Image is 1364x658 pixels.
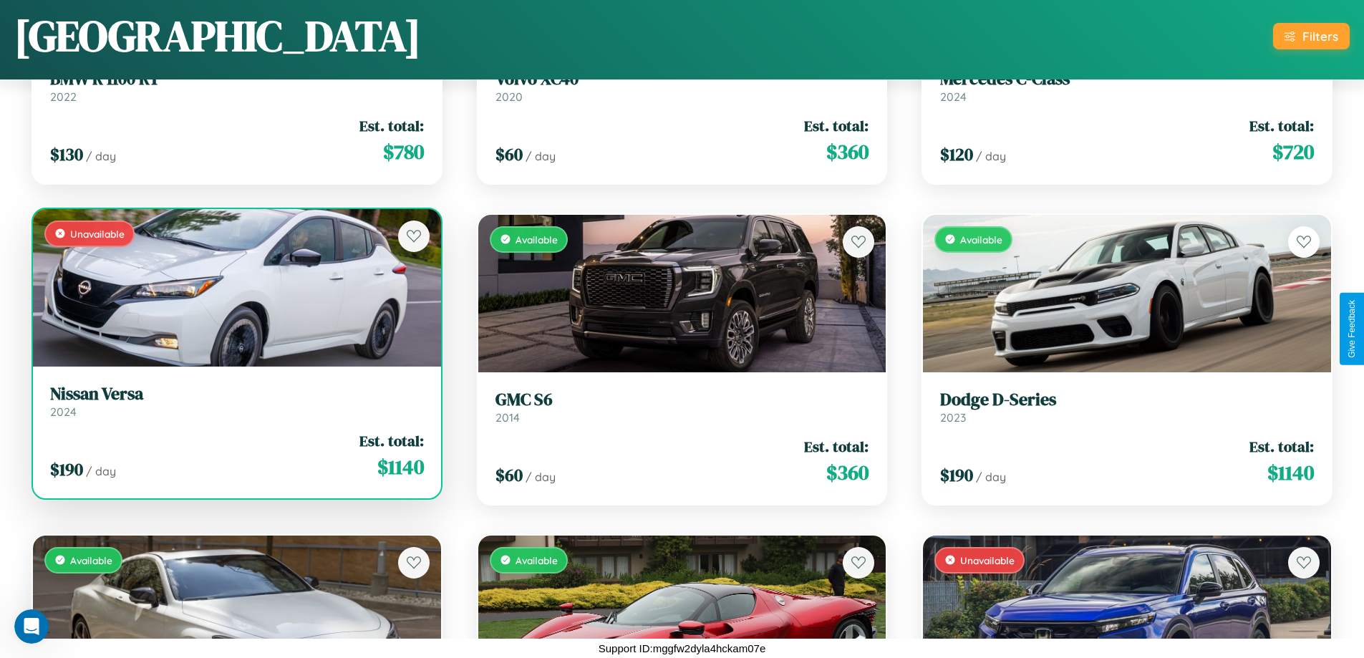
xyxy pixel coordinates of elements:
span: Available [516,233,558,246]
span: $ 60 [495,142,523,166]
span: / day [976,149,1006,163]
h3: Volvo XC40 [495,69,869,89]
span: $ 1140 [377,453,424,481]
a: Volvo XC402020 [495,69,869,104]
span: $ 360 [826,458,869,487]
div: Filters [1302,29,1338,44]
span: $ 120 [940,142,973,166]
span: $ 720 [1272,137,1314,166]
span: $ 190 [50,458,83,481]
span: 2022 [50,89,77,104]
span: $ 60 [495,463,523,487]
span: 2014 [495,410,520,425]
a: BMW R 1100 RT2022 [50,69,424,104]
span: / day [86,149,116,163]
span: 2020 [495,89,523,104]
span: Available [70,554,112,566]
span: / day [526,149,556,163]
h3: Nissan Versa [50,384,424,405]
span: Est. total: [804,436,869,457]
span: / day [526,470,556,484]
span: Est. total: [359,115,424,136]
a: Dodge D-Series2023 [940,390,1314,425]
span: $ 780 [383,137,424,166]
span: Est. total: [1249,115,1314,136]
span: 2024 [50,405,77,419]
a: GMC S62014 [495,390,869,425]
span: Available [960,233,1002,246]
span: $ 1140 [1267,458,1314,487]
span: Est. total: [804,115,869,136]
a: Mercedes C-Class2024 [940,69,1314,104]
span: Est. total: [359,430,424,451]
span: / day [86,464,116,478]
span: $ 190 [940,463,973,487]
div: Give Feedback [1347,300,1357,358]
a: Nissan Versa2024 [50,384,424,419]
h3: Mercedes C-Class [940,69,1314,89]
span: $ 360 [826,137,869,166]
span: $ 130 [50,142,83,166]
span: 2023 [940,410,966,425]
span: 2024 [940,89,967,104]
iframe: Intercom live chat [14,609,49,644]
span: Unavailable [960,554,1015,566]
span: Est. total: [1249,436,1314,457]
span: / day [976,470,1006,484]
p: Support ID: mggfw2dyla4hckam07e [599,639,765,658]
h3: Dodge D-Series [940,390,1314,410]
span: Unavailable [70,228,125,240]
button: Filters [1273,23,1350,49]
h3: GMC S6 [495,390,869,410]
h1: [GEOGRAPHIC_DATA] [14,6,421,65]
h3: BMW R 1100 RT [50,69,424,89]
span: Available [516,554,558,566]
